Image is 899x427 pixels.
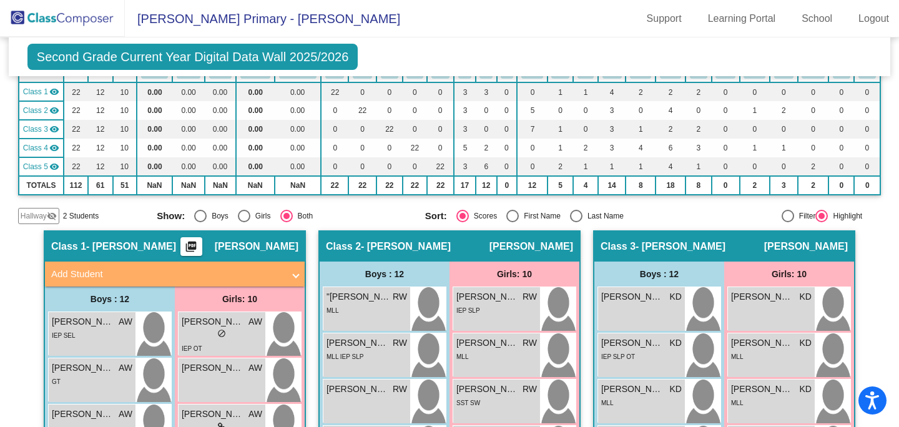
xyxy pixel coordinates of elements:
[21,210,47,222] span: Hallway
[403,157,428,176] td: 0
[52,332,76,339] span: IEP SEL
[137,101,172,120] td: 0.00
[740,139,770,157] td: 1
[598,101,626,120] td: 3
[636,240,725,253] span: - [PERSON_NAME]
[456,307,480,314] span: IEP SLP
[497,101,518,120] td: 0
[598,157,626,176] td: 1
[23,142,48,154] span: Class 4
[180,237,202,256] button: Print Students Details
[626,139,656,157] td: 4
[573,120,598,139] td: 0
[88,139,113,157] td: 12
[601,400,613,406] span: MLL
[427,176,454,195] td: 22
[113,101,137,120] td: 10
[854,176,880,195] td: 0
[798,176,829,195] td: 2
[670,336,682,350] span: KD
[828,120,854,139] td: 0
[601,240,636,253] span: Class 3
[320,262,449,287] div: Boys : 12
[275,139,321,157] td: 0.00
[348,120,376,139] td: 0
[601,290,664,303] span: [PERSON_NAME]
[19,139,64,157] td: Kelci Light - Light
[656,157,685,176] td: 4
[712,176,740,195] td: 0
[113,157,137,176] td: 10
[49,143,59,153] mat-icon: visibility
[456,353,468,360] span: MLL
[828,176,854,195] td: 0
[321,139,348,157] td: 0
[598,139,626,157] td: 3
[489,240,573,253] span: [PERSON_NAME]
[182,345,202,352] span: IEP OT
[731,336,793,350] span: [PERSON_NAME]
[175,287,305,312] div: Girls: 10
[52,315,114,328] span: [PERSON_NAME]
[321,82,348,101] td: 22
[601,383,664,396] span: [PERSON_NAME]
[828,210,862,222] div: Highlight
[497,139,518,157] td: 0
[49,124,59,134] mat-icon: visibility
[798,120,829,139] td: 0
[275,101,321,120] td: 0.00
[64,176,88,195] td: 112
[517,176,548,195] td: 12
[573,157,598,176] td: 1
[23,105,48,116] span: Class 2
[19,157,64,176] td: Ken Mundy - Mundy
[205,176,236,195] td: NaN
[685,101,712,120] td: 0
[456,400,480,406] span: SST SW
[51,240,86,253] span: Class 1
[23,124,48,135] span: Class 3
[86,240,176,253] span: - [PERSON_NAME]
[497,176,518,195] td: 0
[731,290,793,303] span: [PERSON_NAME]
[293,210,313,222] div: Both
[172,82,205,101] td: 0.00
[770,139,797,157] td: 1
[764,240,848,253] span: [PERSON_NAME]
[64,139,88,157] td: 22
[205,120,236,139] td: 0.00
[670,290,682,303] span: KD
[519,210,561,222] div: First Name
[770,176,797,195] td: 3
[656,176,685,195] td: 18
[172,176,205,195] td: NaN
[403,120,428,139] td: 0
[376,139,403,157] td: 0
[248,408,262,421] span: AW
[215,240,298,253] span: [PERSON_NAME]
[376,82,403,101] td: 0
[427,157,454,176] td: 22
[348,176,376,195] td: 22
[712,139,740,157] td: 0
[517,139,548,157] td: 0
[523,336,537,350] span: RW
[88,120,113,139] td: 12
[656,139,685,157] td: 6
[27,44,358,70] span: Second Grade Current Year Digital Data Wall 2025/2026
[517,120,548,139] td: 7
[454,157,476,176] td: 3
[376,176,403,195] td: 22
[770,120,797,139] td: 0
[454,120,476,139] td: 3
[137,120,172,139] td: 0.00
[275,82,321,101] td: 0.00
[236,139,275,157] td: 0.00
[685,139,712,157] td: 3
[403,82,428,101] td: 0
[205,139,236,157] td: 0.00
[476,101,497,120] td: 0
[601,353,635,360] span: IEP SLP OT
[573,176,598,195] td: 4
[157,210,185,222] span: Show:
